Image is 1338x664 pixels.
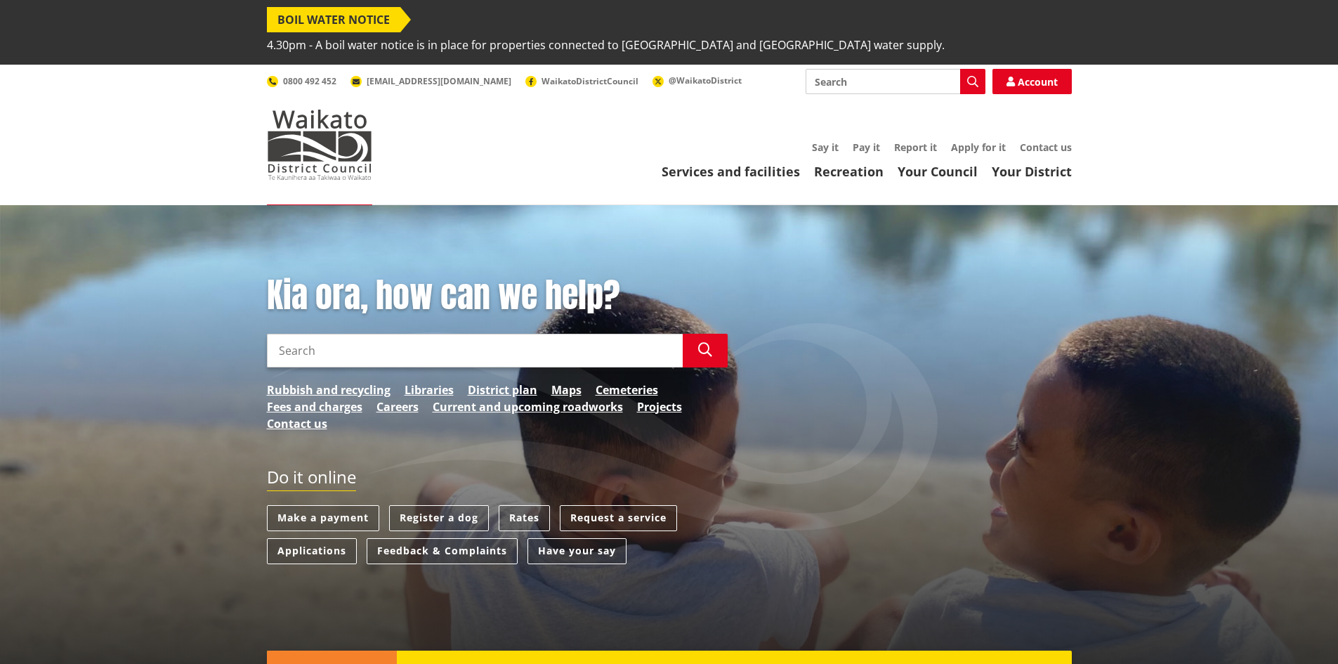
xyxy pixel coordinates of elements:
[267,505,379,531] a: Make a payment
[267,32,945,58] span: 4.30pm - A boil water notice is in place for properties connected to [GEOGRAPHIC_DATA] and [GEOGR...
[433,398,623,415] a: Current and upcoming roadworks
[389,505,489,531] a: Register a dog
[669,74,742,86] span: @WaikatoDistrict
[551,382,582,398] a: Maps
[806,69,985,94] input: Search input
[652,74,742,86] a: @WaikatoDistrict
[814,163,884,180] a: Recreation
[637,398,682,415] a: Projects
[560,505,677,531] a: Request a service
[267,75,336,87] a: 0800 492 452
[267,334,683,367] input: Search input
[525,75,638,87] a: WaikatoDistrictCouncil
[812,141,839,154] a: Say it
[267,382,391,398] a: Rubbish and recycling
[1020,141,1072,154] a: Contact us
[527,538,627,564] a: Have your say
[951,141,1006,154] a: Apply for it
[405,382,454,398] a: Libraries
[267,398,362,415] a: Fees and charges
[894,141,937,154] a: Report it
[267,467,356,492] h2: Do it online
[350,75,511,87] a: [EMAIL_ADDRESS][DOMAIN_NAME]
[267,538,357,564] a: Applications
[267,110,372,180] img: Waikato District Council - Te Kaunihera aa Takiwaa o Waikato
[267,275,728,316] h1: Kia ora, how can we help?
[376,398,419,415] a: Careers
[367,75,511,87] span: [EMAIL_ADDRESS][DOMAIN_NAME]
[992,69,1072,94] a: Account
[853,141,880,154] a: Pay it
[596,382,658,398] a: Cemeteries
[267,415,327,432] a: Contact us
[542,75,638,87] span: WaikatoDistrictCouncil
[367,538,518,564] a: Feedback & Complaints
[267,7,400,32] span: BOIL WATER NOTICE
[468,382,537,398] a: District plan
[499,505,550,531] a: Rates
[662,163,800,180] a: Services and facilities
[898,163,978,180] a: Your Council
[283,75,336,87] span: 0800 492 452
[992,163,1072,180] a: Your District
